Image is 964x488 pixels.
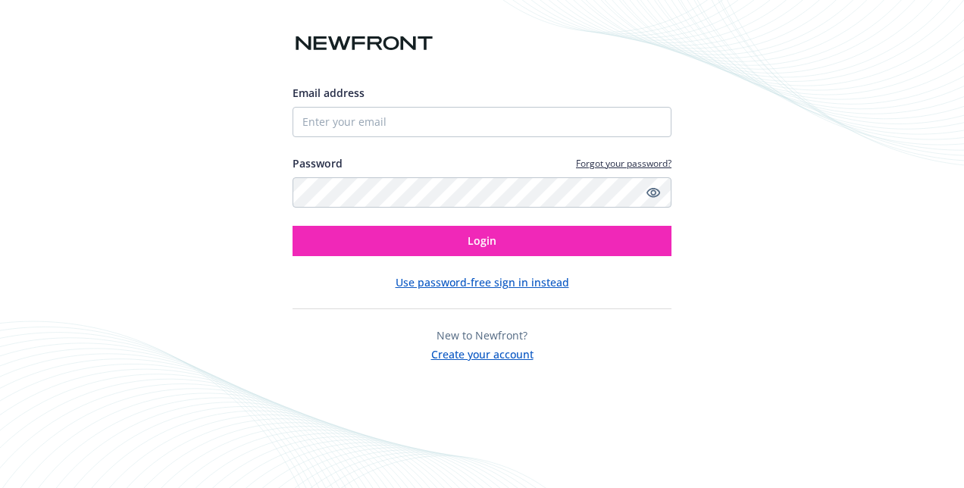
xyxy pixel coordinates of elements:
[293,30,436,57] img: Newfront logo
[576,157,671,170] a: Forgot your password?
[293,107,671,137] input: Enter your email
[293,177,671,208] input: Enter your password
[468,233,496,248] span: Login
[644,183,662,202] a: Show password
[437,328,527,343] span: New to Newfront?
[293,226,671,256] button: Login
[431,343,534,362] button: Create your account
[396,274,569,290] button: Use password-free sign in instead
[293,155,343,171] label: Password
[293,86,365,100] span: Email address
